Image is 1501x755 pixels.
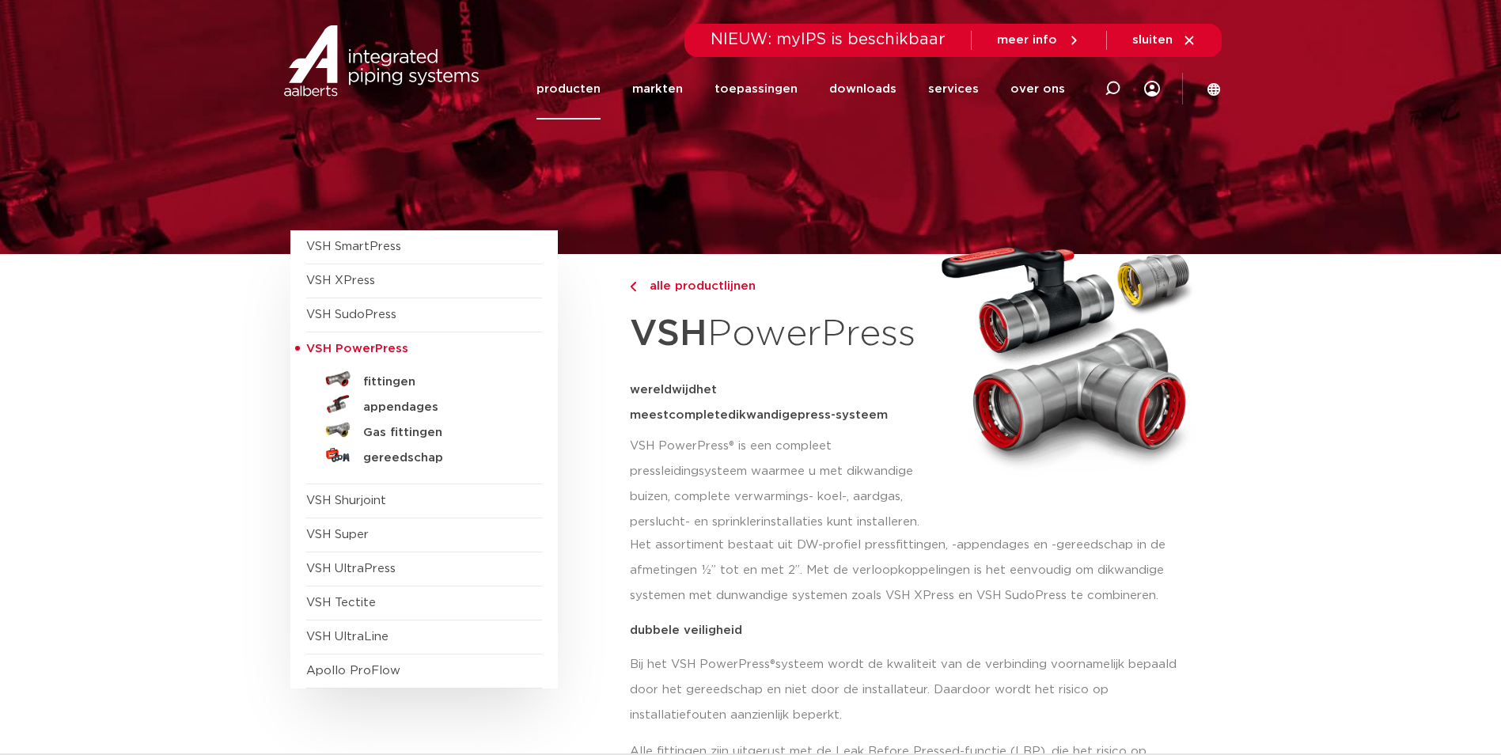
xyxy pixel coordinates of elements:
h5: Gas fittingen [363,426,520,440]
h5: gereedschap [363,451,520,465]
a: alle productlijnen [630,277,927,296]
span: ® [770,658,775,670]
span: VSH PowerPress [306,343,408,355]
a: VSH XPress [306,275,375,286]
span: NIEUW: myIPS is beschikbaar [711,32,946,47]
img: chevron-right.svg [630,282,636,292]
span: sluiten [1132,34,1173,46]
span: dikwandige [728,409,798,421]
nav: Menu [536,59,1065,120]
a: over ons [1010,59,1065,120]
a: VSH Super [306,529,369,541]
a: toepassingen [714,59,798,120]
p: dubbele veiligheid [630,624,1201,636]
a: producten [536,59,601,120]
a: gereedschap [306,442,542,468]
strong: VSH [630,316,707,352]
h1: PowerPress [630,304,927,365]
span: press-systeem [798,409,888,421]
a: sluiten [1132,33,1196,47]
span: alle productlijnen [640,280,756,292]
a: services [928,59,979,120]
span: het meest [630,384,717,421]
p: VSH PowerPress® is een compleet pressleidingsysteem waarmee u met dikwandige buizen, complete ver... [630,434,927,535]
p: Het assortiment bestaat uit DW-profiel pressfittingen, -appendages en -gereedschap in de afmeting... [630,533,1201,609]
a: VSH UltraLine [306,631,389,643]
span: meer info [997,34,1057,46]
a: meer info [997,33,1081,47]
a: appendages [306,392,542,417]
span: Bij het VSH PowerPress [630,658,770,670]
a: VSH Tectite [306,597,376,609]
a: VSH SudoPress [306,309,396,321]
h5: appendages [363,400,520,415]
span: systeem wordt de kwaliteit van de verbinding voornamelijk bepaald door het gereedschap en niet do... [630,658,1177,721]
span: wereldwijd [630,384,696,396]
a: Gas fittingen [306,417,542,442]
a: markten [632,59,683,120]
a: fittingen [306,366,542,392]
span: complete [669,409,728,421]
a: downloads [829,59,896,120]
a: Apollo ProFlow [306,665,400,677]
h5: fittingen [363,375,520,389]
a: VSH UltraPress [306,563,396,575]
a: VSH SmartPress [306,241,401,252]
a: VSH Shurjoint [306,495,386,506]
